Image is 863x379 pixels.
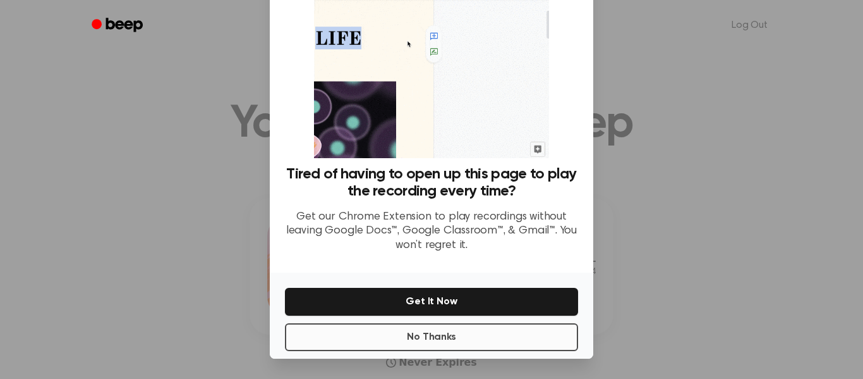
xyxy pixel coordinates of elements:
[285,166,578,200] h3: Tired of having to open up this page to play the recording every time?
[285,210,578,253] p: Get our Chrome Extension to play recordings without leaving Google Docs™, Google Classroom™, & Gm...
[285,323,578,351] button: No Thanks
[285,288,578,316] button: Get It Now
[719,10,780,40] a: Log Out
[83,13,154,38] a: Beep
